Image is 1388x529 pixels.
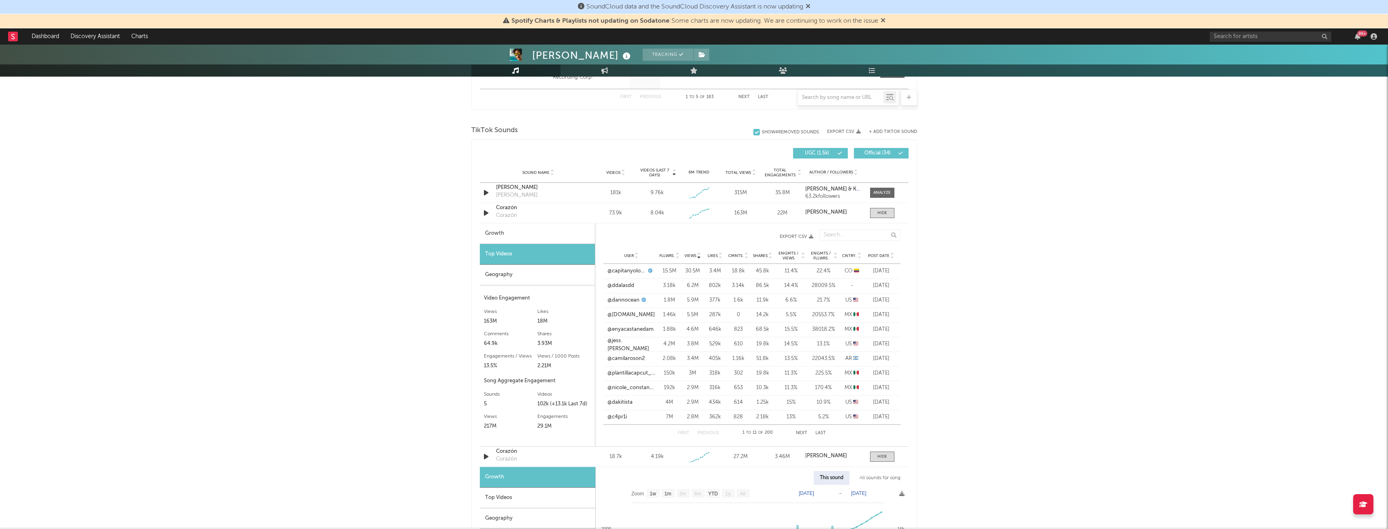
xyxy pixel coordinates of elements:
[805,186,862,192] a: [PERSON_NAME] & KeniaOs
[866,296,896,304] div: [DATE]
[597,453,635,461] div: 18.7k
[659,384,680,392] div: 192k
[65,28,126,45] a: Discovery Assistant
[537,399,591,409] div: 102k (+13.1k Last 7d)
[777,251,800,261] span: Engmts / Views
[805,194,862,199] div: 63.2k followers
[597,209,635,217] div: 73.9k
[537,361,591,371] div: 2.21M
[522,170,550,175] span: Sound Name
[809,251,833,261] span: Engmts / Fllwrs.
[753,340,773,348] div: 19.8k
[659,267,680,275] div: 15.5M
[706,355,724,363] div: 405k
[471,126,518,135] span: TikTok Sounds
[838,490,843,496] text: →
[706,267,724,275] div: 3.4M
[777,340,805,348] div: 14.5 %
[659,413,680,421] div: 7M
[842,384,862,392] div: MX
[842,398,862,407] div: US
[484,339,537,349] div: 64.9k
[842,253,857,258] span: Cntry.
[484,399,537,409] div: 5
[746,431,751,435] span: to
[607,282,634,290] a: @ddalasdd
[728,296,749,304] div: 1.6k
[809,384,838,392] div: 170.4 %
[793,148,848,158] button: UGC(1.5k)
[764,189,801,197] div: 35.8M
[484,307,537,317] div: Views
[684,369,702,377] div: 3M
[809,296,838,304] div: 21.7 %
[708,491,718,497] text: YTD
[706,398,724,407] div: 434k
[809,267,838,275] div: 22.4 %
[777,369,805,377] div: 11.3 %
[484,390,537,399] div: Sounds
[809,326,838,334] div: 38018.2 %
[1355,33,1360,40] button: 99+
[868,253,890,258] span: Post Date
[684,296,702,304] div: 5.9M
[706,326,724,334] div: 646k
[853,385,859,390] span: 🇲🇽
[684,267,702,275] div: 30.5M
[854,148,909,158] button: Official(34)
[659,311,680,319] div: 1.46k
[631,491,644,497] text: Zoom
[1357,30,1367,36] div: 99 +
[607,311,655,319] a: @[DOMAIN_NAME]
[777,296,805,304] div: 6.6 %
[728,326,749,334] div: 823
[537,329,591,339] div: Shares
[753,282,773,290] div: 86.5k
[805,210,862,215] a: [PERSON_NAME]
[480,265,595,285] div: Geography
[853,356,858,361] span: 🇦🇷
[725,170,751,175] span: Total Views
[537,351,591,361] div: Views / 1000 Posts
[484,412,537,422] div: Views
[537,412,591,422] div: Engagements
[798,151,836,156] span: UGC ( 1.5k )
[650,491,656,497] text: 1w
[496,191,538,199] div: [PERSON_NAME]
[684,384,702,392] div: 2.9M
[612,234,813,239] button: Export CSV
[496,212,517,220] div: Corazón
[684,398,702,407] div: 2.9M
[607,384,655,392] a: @nicole_constantinidis
[764,453,801,461] div: 3.46M
[866,398,896,407] div: [DATE]
[537,339,591,349] div: 3.93M
[607,369,655,377] a: @plantillacapcut_mex
[842,282,862,290] div: -
[753,296,773,304] div: 11.9k
[805,453,847,458] strong: [PERSON_NAME]
[650,189,664,197] div: 9.76k
[480,508,595,529] div: Geography
[728,398,749,407] div: 614
[684,326,702,334] div: 4.6M
[607,337,655,353] a: @jess.[PERSON_NAME]
[842,326,862,334] div: MX
[586,4,803,10] span: SoundCloud data and the SoundCloud Discovery Assistant is now updating
[866,369,896,377] div: [DATE]
[496,455,517,463] div: Corazón
[758,431,763,435] span: of
[842,340,862,348] div: US
[809,369,838,377] div: 225.5 %
[869,130,917,134] button: + Add TikTok Sound
[708,253,718,258] span: Likes
[607,398,633,407] a: @dakitista
[638,168,671,178] span: Videos (last 7 days)
[484,422,537,431] div: 217M
[607,267,646,275] a: @capitanyolotroll
[853,414,858,420] span: 🇺🇸
[851,490,866,496] text: [DATE]
[697,431,719,435] button: Previous
[597,189,635,197] div: 181k
[706,311,724,319] div: 287k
